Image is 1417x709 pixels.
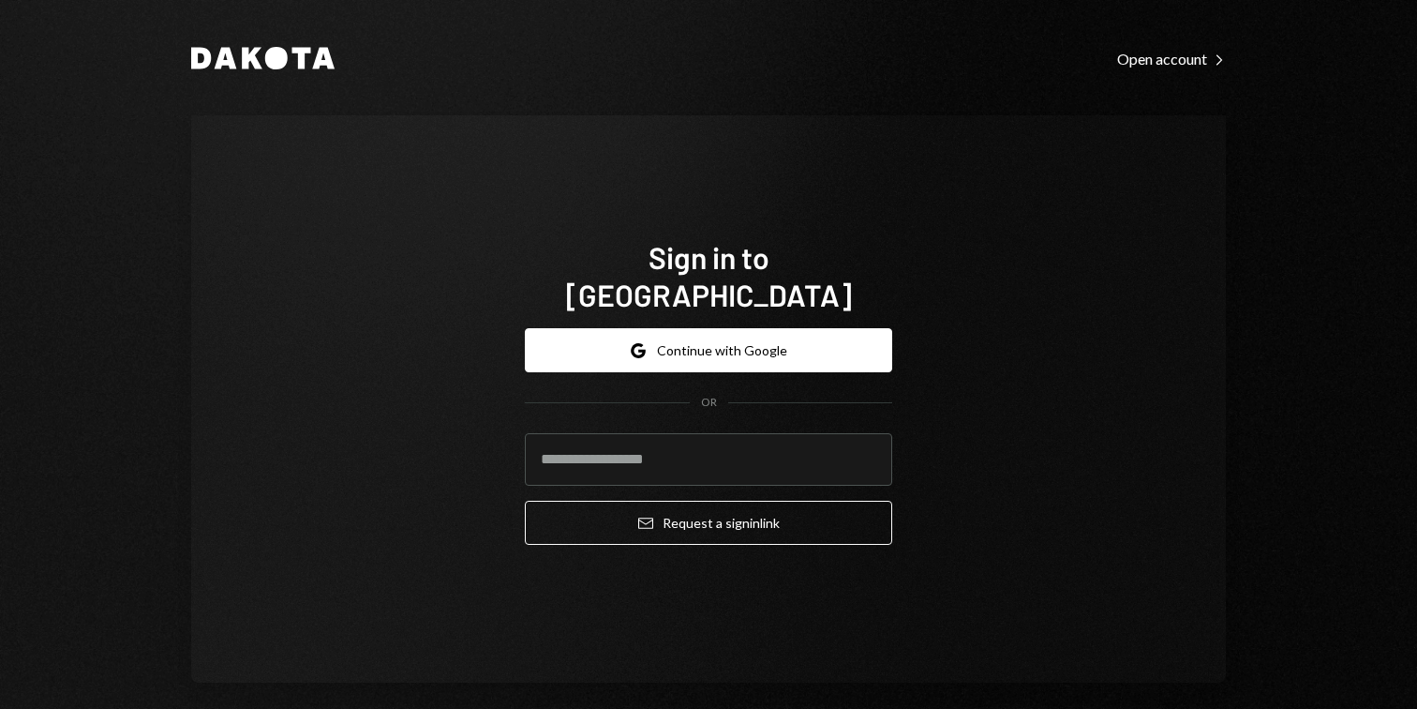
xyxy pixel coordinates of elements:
div: Open account [1117,50,1226,68]
a: Open account [1117,48,1226,68]
button: Continue with Google [525,328,892,372]
div: OR [701,395,717,411]
h1: Sign in to [GEOGRAPHIC_DATA] [525,238,892,313]
button: Request a signinlink [525,501,892,545]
